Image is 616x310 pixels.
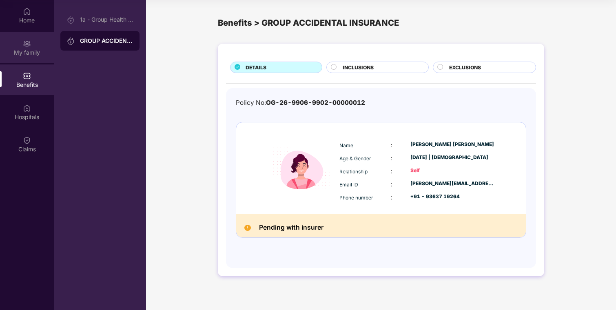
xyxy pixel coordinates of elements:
[266,133,337,204] img: icon
[339,182,358,188] span: Email ID
[80,37,133,45] div: GROUP ACCIDENTAL INSURANCE
[67,37,75,45] img: svg+xml;base64,PHN2ZyB3aWR0aD0iMjAiIGhlaWdodD0iMjAiIHZpZXdCb3g9IjAgMCAyMCAyMCIgZmlsbD0ibm9uZSIgeG...
[339,142,353,148] span: Name
[67,16,75,24] img: svg+xml;base64,PHN2ZyB3aWR0aD0iMjAiIGhlaWdodD0iMjAiIHZpZXdCb3g9IjAgMCAyMCAyMCIgZmlsbD0ibm9uZSIgeG...
[391,168,392,175] span: :
[244,225,251,231] img: Pending
[339,195,373,201] span: Phone number
[410,167,494,175] div: Self
[339,168,368,175] span: Relationship
[80,16,133,23] div: 1a - Group Health Insurance
[23,40,31,48] img: svg+xml;base64,PHN2ZyB3aWR0aD0iMjAiIGhlaWdodD0iMjAiIHZpZXdCb3g9IjAgMCAyMCAyMCIgZmlsbD0ibm9uZSIgeG...
[266,99,365,106] span: OG-26-9906-9902-00000012
[246,64,266,71] span: DETAILS
[343,64,374,71] span: INCLUSIONS
[259,222,324,233] h2: Pending with insurer
[410,154,494,162] div: [DATE] | [DEMOGRAPHIC_DATA]
[339,155,371,162] span: Age & Gender
[391,181,392,188] span: :
[23,104,31,112] img: svg+xml;base64,PHN2ZyBpZD0iSG9zcGl0YWxzIiB4bWxucz0iaHR0cDovL3d3dy53My5vcmcvMjAwMC9zdmciIHdpZHRoPS...
[236,98,365,108] div: Policy No:
[23,7,31,15] img: svg+xml;base64,PHN2ZyBpZD0iSG9tZSIgeG1sbnM9Imh0dHA6Ly93d3cudzMub3JnLzIwMDAvc3ZnIiB3aWR0aD0iMjAiIG...
[410,180,494,188] div: [PERSON_NAME][EMAIL_ADDRESS][DOMAIN_NAME]
[391,155,392,162] span: :
[218,16,544,29] div: Benefits > GROUP ACCIDENTAL INSURANCE
[410,193,494,201] div: +91 - 93637 19264
[391,142,392,148] span: :
[449,64,481,71] span: EXCLUSIONS
[23,72,31,80] img: svg+xml;base64,PHN2ZyBpZD0iQmVuZWZpdHMiIHhtbG5zPSJodHRwOi8vd3d3LnczLm9yZy8yMDAwL3N2ZyIgd2lkdGg9Ij...
[410,141,494,148] div: [PERSON_NAME] [PERSON_NAME]
[23,136,31,144] img: svg+xml;base64,PHN2ZyBpZD0iQ2xhaW0iIHhtbG5zPSJodHRwOi8vd3d3LnczLm9yZy8yMDAwL3N2ZyIgd2lkdGg9IjIwIi...
[391,194,392,201] span: :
